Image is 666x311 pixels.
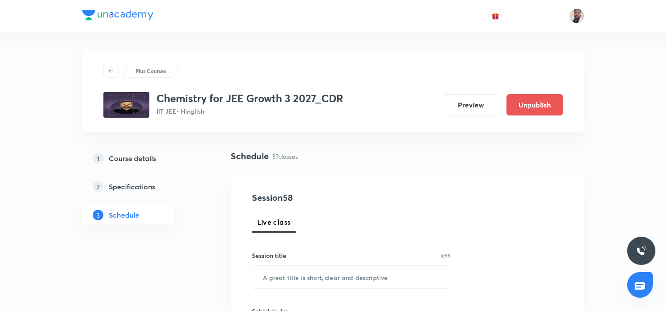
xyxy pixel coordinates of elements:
[506,94,563,115] button: Unpublish
[82,150,202,167] a: 1Course details
[231,150,269,163] h4: Schedule
[82,10,153,20] img: Company Logo
[257,217,291,227] span: Live class
[109,210,139,220] h5: Schedule
[82,10,153,23] a: Company Logo
[103,92,149,118] img: ae36837f0e394a9aa53c559fa065c096.jpg
[252,191,413,204] h4: Session 58
[441,253,450,258] p: 0/99
[156,92,343,105] h3: Chemistry for JEE Growth 3 2027_CDR
[252,266,450,288] input: A great title is short, clear and descriptive
[443,94,499,115] button: Preview
[636,246,647,256] img: ttu
[136,67,166,75] p: Plus Courses
[93,210,103,220] p: 3
[109,181,155,192] h5: Specifications
[272,152,298,161] p: 57 classes
[93,181,103,192] p: 2
[82,178,202,196] a: 2Specifications
[491,12,499,20] img: avatar
[109,153,156,164] h5: Course details
[488,9,502,23] button: avatar
[156,107,343,116] p: IIT JEE • Hinglish
[569,8,584,23] img: SHAHNAWAZ AHMAD
[252,251,286,260] h6: Session title
[93,153,103,164] p: 1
